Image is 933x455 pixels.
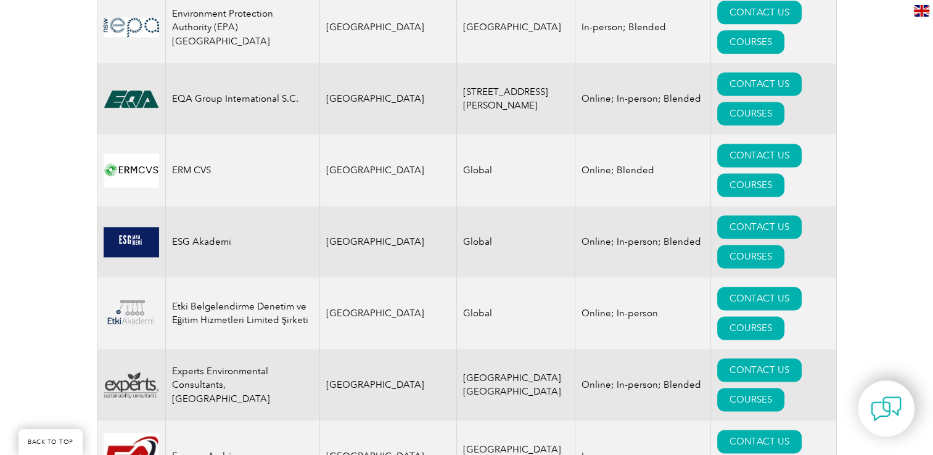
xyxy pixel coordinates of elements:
td: [STREET_ADDRESS][PERSON_NAME] [457,63,575,134]
td: Experts Environmental Consultants, [GEOGRAPHIC_DATA] [165,349,319,420]
a: COURSES [717,102,784,125]
td: Global [457,134,575,206]
td: ESG Akademi [165,206,319,277]
a: CONTACT US [717,287,802,310]
a: COURSES [717,30,784,54]
td: Online; In-person; Blended [575,206,711,277]
img: contact-chat.png [871,393,902,424]
a: CONTACT US [717,1,802,24]
a: CONTACT US [717,430,802,453]
td: Etki Belgelendirme Denetim ve Eğitim Hizmetleri Limited Şirketi [165,277,319,349]
a: CONTACT US [717,358,802,382]
td: Online; In-person [575,277,711,349]
td: [GEOGRAPHIC_DATA] [319,134,457,206]
a: COURSES [717,316,784,340]
a: CONTACT US [717,72,802,96]
td: Online; Blended [575,134,711,206]
td: [GEOGRAPHIC_DATA] [319,277,457,349]
a: COURSES [717,388,784,411]
img: 607f6408-376f-eb11-a812-002248153038-logo.png [104,154,159,187]
td: Online; In-person; Blended [575,349,711,420]
a: COURSES [717,173,784,197]
a: CONTACT US [717,144,802,167]
td: [GEOGRAPHIC_DATA] [319,349,457,420]
td: Global [457,206,575,277]
td: [GEOGRAPHIC_DATA] [319,206,457,277]
td: [GEOGRAPHIC_DATA] [319,63,457,134]
td: Global [457,277,575,349]
img: 76c62400-dc49-ea11-a812-000d3a7940d5-logo.png [104,372,159,398]
a: COURSES [717,245,784,268]
td: [GEOGRAPHIC_DATA] [GEOGRAPHIC_DATA] [457,349,575,420]
td: Online; In-person; Blended [575,63,711,134]
td: ERM CVS [165,134,319,206]
img: b30af040-fd5b-f011-bec2-000d3acaf2fb-logo.png [104,227,159,257]
img: en [914,5,929,17]
a: CONTACT US [717,215,802,239]
img: 0b2a24ac-d9bc-ea11-a814-000d3a79823d-logo.jpg [104,17,159,37]
img: cf3e4118-476f-eb11-a812-00224815377e-logo.png [104,84,159,114]
img: 9e2fa28f-829b-ea11-a812-000d3a79722d-logo.png [104,285,159,341]
a: BACK TO TOP [18,429,83,455]
td: EQA Group International S.C. [165,63,319,134]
